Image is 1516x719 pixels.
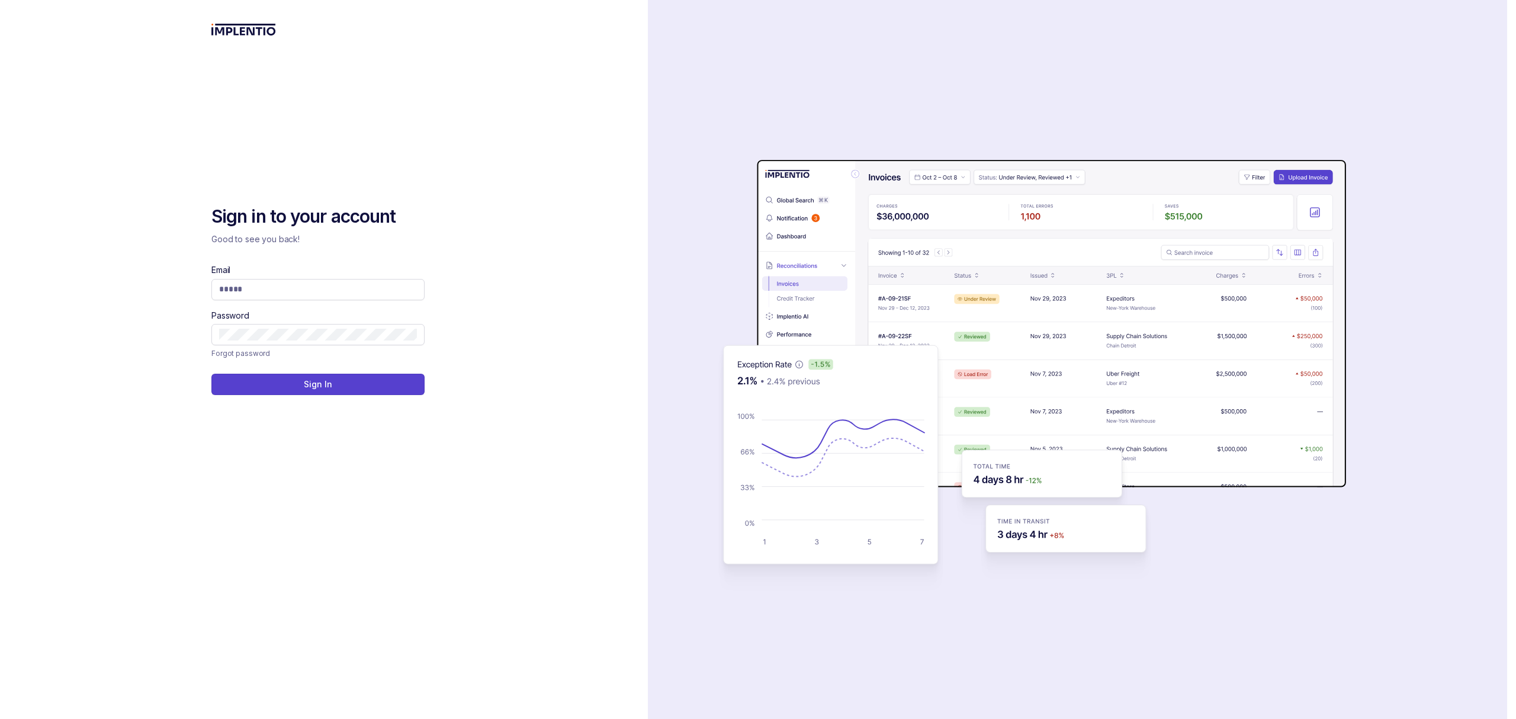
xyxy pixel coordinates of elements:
p: Sign In [304,378,332,390]
img: signin-background.svg [681,123,1350,596]
h2: Sign in to your account [211,205,425,229]
label: Password [211,310,249,322]
p: Good to see you back! [211,233,425,245]
img: logo [211,24,276,36]
button: Sign In [211,374,425,395]
label: Email [211,264,230,276]
a: Link Forgot password [211,348,270,359]
p: Forgot password [211,348,270,359]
